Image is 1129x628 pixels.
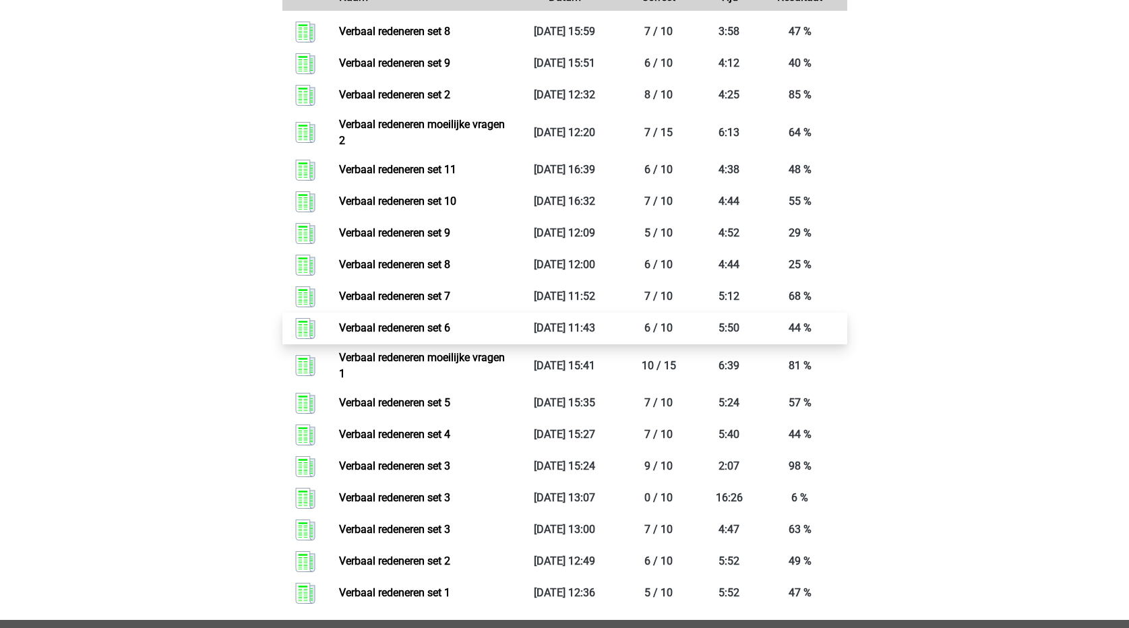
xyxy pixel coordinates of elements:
[339,118,505,147] a: Verbaal redeneren moeilijke vragen 2
[339,428,450,441] a: Verbaal redeneren set 4
[339,491,450,504] a: Verbaal redeneren set 3
[339,163,456,176] a: Verbaal redeneren set 11
[339,460,450,472] a: Verbaal redeneren set 3
[339,290,450,303] a: Verbaal redeneren set 7
[339,195,456,208] a: Verbaal redeneren set 10
[339,88,450,101] a: Verbaal redeneren set 2
[339,258,450,271] a: Verbaal redeneren set 8
[339,523,450,536] a: Verbaal redeneren set 3
[339,57,450,69] a: Verbaal redeneren set 9
[339,226,450,239] a: Verbaal redeneren set 9
[339,351,505,380] a: Verbaal redeneren moeilijke vragen 1
[339,555,450,567] a: Verbaal redeneren set 2
[339,321,450,334] a: Verbaal redeneren set 6
[339,25,450,38] a: Verbaal redeneren set 8
[339,586,450,599] a: Verbaal redeneren set 1
[339,396,450,409] a: Verbaal redeneren set 5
